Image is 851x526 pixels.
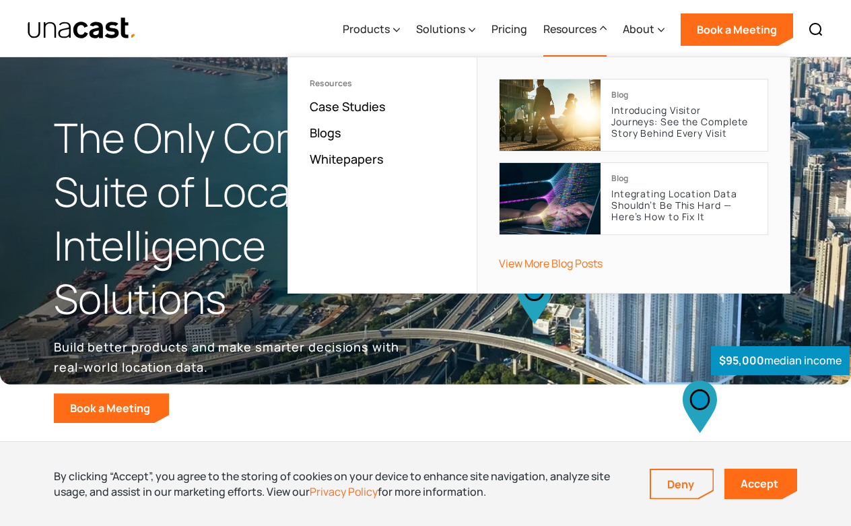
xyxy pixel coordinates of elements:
[611,105,757,139] p: Introducing Visitor Journeys: See the Complete Story Behind Every Visit
[499,256,603,271] a: View More Blog Posts
[499,162,768,235] a: BlogIntegrating Location Data Shouldn’t Be This Hard — Here’s How to Fix It
[310,125,341,141] a: Blogs
[500,79,601,151] img: cover
[27,17,137,40] img: Unacast text logo
[543,2,607,57] div: Resources
[611,189,757,222] p: Integrating Location Data Shouldn’t Be This Hard — Here’s How to Fix It
[543,21,597,37] div: Resources
[310,79,455,88] div: Resources
[719,353,764,368] strong: $95,000
[808,22,824,38] img: Search icon
[310,151,384,167] a: Whitepapers
[310,98,386,114] a: Case Studies
[287,57,790,294] nav: Resources
[491,2,527,57] a: Pricing
[54,111,425,326] h1: The Only Complete Suite of Location Intelligence Solutions
[724,469,797,499] a: Accept
[651,470,713,498] a: Deny
[611,174,628,183] div: Blog
[416,2,475,57] div: Solutions
[54,469,629,499] div: By clicking “Accept”, you agree to the storing of cookies on your device to enhance site navigati...
[623,21,654,37] div: About
[27,17,137,40] a: home
[343,2,400,57] div: Products
[54,337,404,377] p: Build better products and make smarter decisions with real-world location data.
[343,21,390,37] div: Products
[499,79,768,152] a: BlogIntroducing Visitor Journeys: See the Complete Story Behind Every Visit
[416,21,465,37] div: Solutions
[681,13,793,46] a: Book a Meeting
[310,484,378,499] a: Privacy Policy
[711,346,850,375] div: median income
[54,393,169,423] a: Book a Meeting
[611,90,628,100] div: Blog
[500,163,601,234] img: cover
[623,2,665,57] div: About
